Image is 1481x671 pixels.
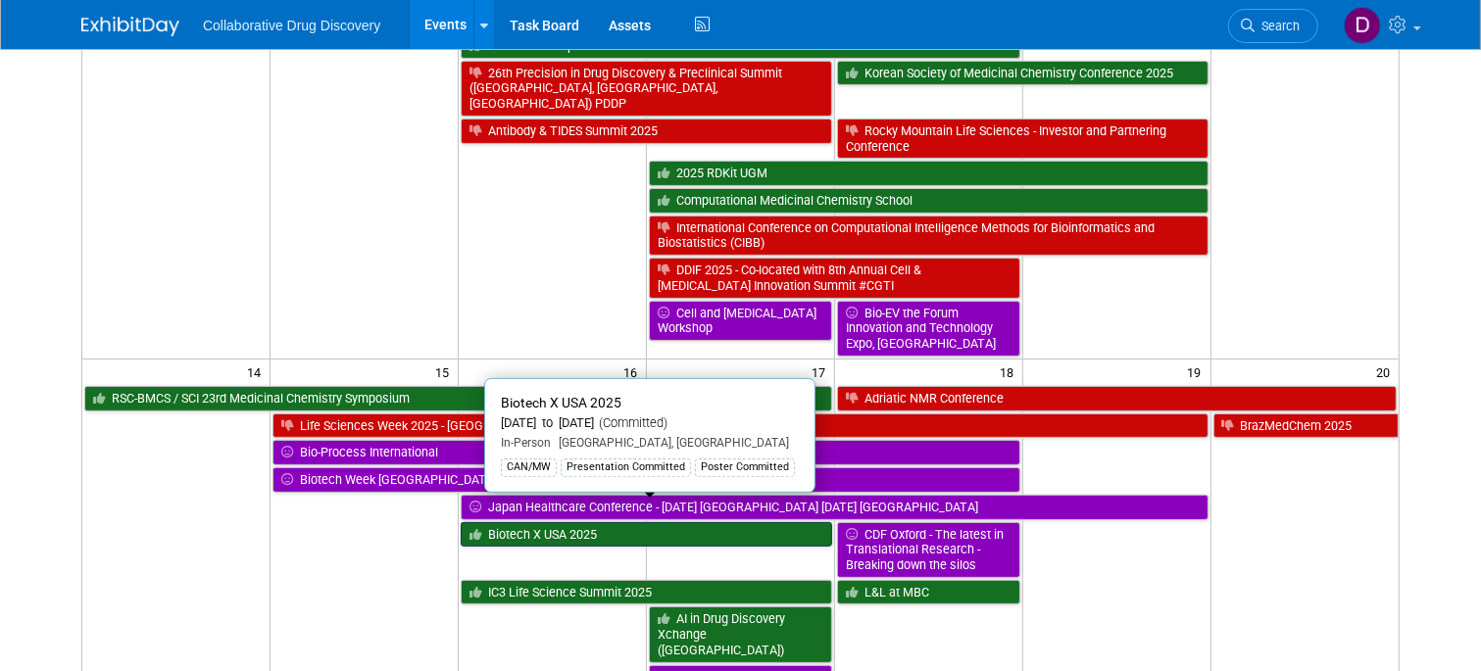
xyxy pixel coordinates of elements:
a: 2025 RDKit UGM [649,161,1209,186]
a: Adriatic NMR Conference [837,386,1397,411]
a: RSC-BMCS / SCI 23rd Medicinal Chemistry Symposium [84,386,832,411]
a: IC3 Life Science Summit 2025 [461,580,832,605]
span: Collaborative Drug Discovery [203,18,380,33]
a: DDIF 2025 - Co-located with 8th Annual Cell & [MEDICAL_DATA] Innovation Summit #CGTI [649,258,1020,298]
a: International Conference on Computational Intelligence Methods for Bioinformatics and Biostatisti... [649,216,1209,256]
span: 14 [245,359,270,384]
span: 16 [621,359,646,384]
div: Poster Committed [695,458,795,476]
span: 17 [810,359,834,384]
img: ExhibitDay [81,17,179,36]
a: Search [1228,9,1318,43]
img: Daniel Castro [1344,7,1381,44]
div: CAN/MW [501,458,557,476]
span: 19 [1186,359,1210,384]
span: 15 [433,359,458,384]
a: CDF Oxford - The latest in Translational Research - Breaking down the silos [837,522,1020,578]
a: Japan Healthcare Conference - [DATE] [GEOGRAPHIC_DATA] [DATE] [GEOGRAPHIC_DATA] [461,495,1208,520]
a: Computational Medicinal Chemistry School [649,188,1209,214]
a: BrazMedChem 2025 [1213,413,1399,439]
span: Biotech X USA 2025 [501,395,621,410]
a: Cell and [MEDICAL_DATA] Workshop [649,301,832,341]
div: [DATE] to [DATE] [501,415,799,432]
a: Antibody & TIDES Summit 2025 [461,119,832,144]
a: Bio-Process International [272,440,1019,465]
a: Rocky Mountain Life Sciences - Investor and Partnering Conference [837,119,1209,159]
a: 26th Precision in Drug Discovery & Preclinical Summit ([GEOGRAPHIC_DATA], [GEOGRAPHIC_DATA], [GEO... [461,61,832,117]
a: Bio-EV the Forum Innovation and Technology Expo, [GEOGRAPHIC_DATA] [837,301,1020,357]
span: [GEOGRAPHIC_DATA], [GEOGRAPHIC_DATA] [551,436,789,450]
a: L&L at MBC [837,580,1020,605]
a: Biotech X USA 2025 [461,522,832,548]
a: AI in Drug Discovery Xchange ([GEOGRAPHIC_DATA]) [649,606,832,662]
a: Korean Society of Medicinal Chemistry Conference 2025 [837,61,1209,86]
span: 18 [998,359,1022,384]
span: (Committed) [594,415,667,430]
a: Life Sciences Week 2025 - [GEOGRAPHIC_DATA] [272,413,1208,439]
div: Presentation Committed [561,458,691,476]
span: 20 [1374,359,1399,384]
span: Search [1255,19,1300,33]
a: Biotech Week [GEOGRAPHIC_DATA] [272,467,1019,493]
span: In-Person [501,436,551,450]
